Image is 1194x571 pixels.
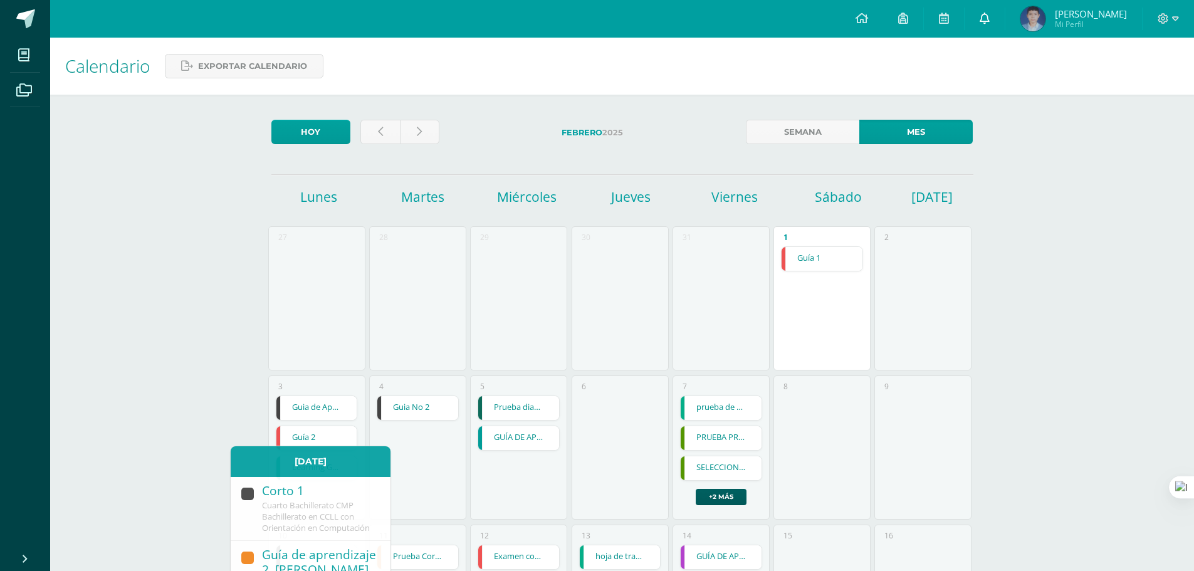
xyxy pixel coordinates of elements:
[476,188,577,206] h1: Miércoles
[480,530,489,541] div: 12
[884,530,893,541] div: 16
[478,545,559,569] a: Examen corto
[478,426,559,450] a: GUÍA DE APRENDIZAJE #2
[480,381,484,392] div: 5
[781,246,863,271] div: Guía 1 | Tarea
[276,426,358,451] div: Guía 2 | Tarea
[65,54,150,78] span: Calendario
[276,396,357,420] a: Guia de Aprendizaje 2
[680,396,762,421] div: prueba de proceso | Tarea
[683,232,691,243] div: 31
[884,232,889,243] div: 2
[377,396,458,420] a: Guia No 2
[198,55,307,78] span: Exportar calendario
[276,426,357,450] a: Guía 2
[859,120,973,144] a: Mes
[680,456,762,481] div: SELECCION NATURAL | Tarea
[782,247,862,271] a: Guía 1
[373,188,473,206] h1: Martes
[681,426,762,450] a: PRUEBA PROCEO
[680,545,762,570] div: GUÍA DE APRENDIZAJE 1 | Tarea
[580,188,681,206] h1: Jueves
[582,530,590,541] div: 13
[478,396,560,421] div: Prueba diagnostica de proceso | Examen
[269,188,369,206] h1: Lunes
[478,426,560,451] div: GUÍA DE APRENDIZAJE #2 | Tarea
[377,396,459,421] div: Guia No 2 | Tarea
[788,188,889,206] h1: Sábado
[1055,8,1127,20] span: [PERSON_NAME]
[1020,6,1045,31] img: dee60735fc6276be8208edd3a9998d1c.png
[262,483,378,500] div: Corto 1
[377,545,458,569] a: Prueba Corta.
[377,545,459,570] div: Prueba Corta. | Tarea
[683,381,687,392] div: 7
[681,456,762,480] a: SELECCION NATURAL
[478,545,560,570] div: Examen corto | Tarea
[746,120,859,144] a: Semana
[681,396,762,420] a: prueba de proceso
[379,232,388,243] div: 28
[271,120,350,144] a: Hoy
[478,396,559,420] a: Prueba diagnostica de proceso
[379,381,384,392] div: 4
[480,232,489,243] div: 29
[449,120,736,145] label: 2025
[165,54,323,78] a: Exportar calendario
[680,426,762,451] div: PRUEBA PROCEO | Tarea
[681,545,762,569] a: GUÍA DE APRENDIZAJE 1
[884,381,889,392] div: 9
[783,381,788,392] div: 8
[262,500,370,533] span: Cuarto Bachillerato CMP Bachillerato en CCLL con Orientación en Computación
[696,489,746,505] a: +2 más
[783,232,788,243] div: 1
[582,381,586,392] div: 6
[683,530,691,541] div: 14
[911,188,927,206] h1: [DATE]
[582,232,590,243] div: 30
[579,545,661,570] div: hoja de trabajo 01 | Tarea
[1055,19,1127,29] span: Mi Perfil
[562,128,602,137] strong: Febrero
[580,545,661,569] a: hoja de trabajo 01
[278,381,283,392] div: 3
[278,232,287,243] div: 27
[231,446,390,477] div: [DATE]
[783,530,792,541] div: 15
[276,396,358,421] div: Guia de Aprendizaje 2 | Tarea
[684,188,785,206] h1: Viernes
